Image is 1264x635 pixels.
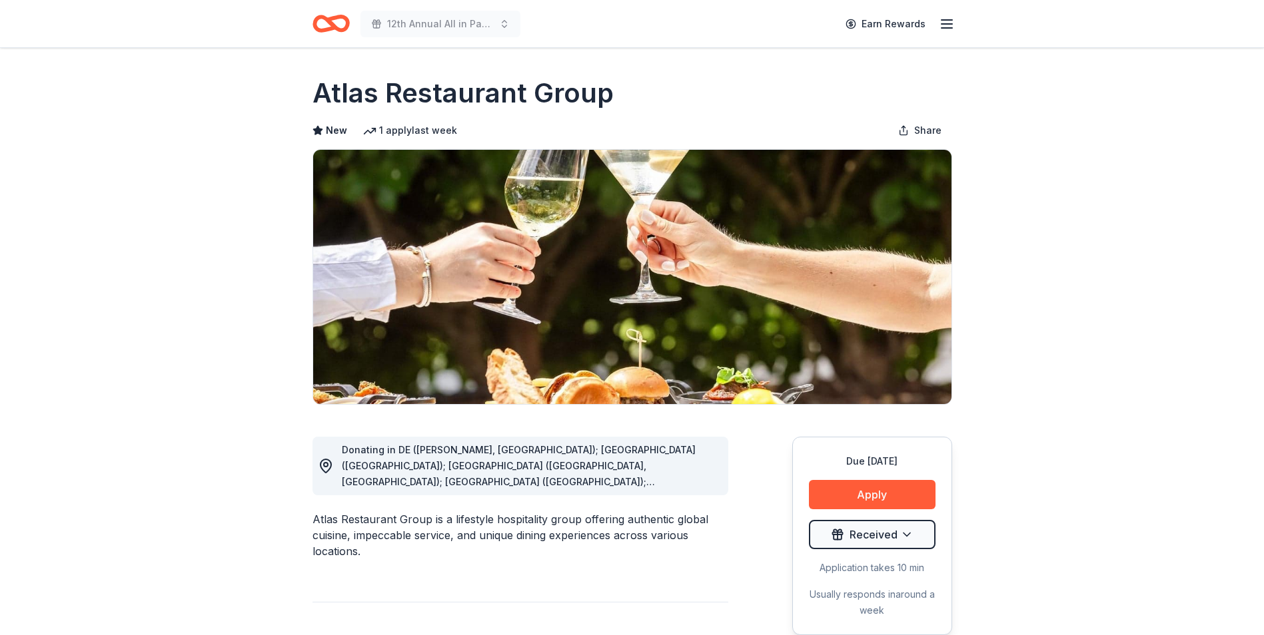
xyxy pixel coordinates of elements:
button: Share [888,117,952,144]
div: Atlas Restaurant Group is a lifestyle hospitality group offering authentic global cuisine, impecc... [313,511,728,559]
span: 12th Annual All in Paddle Raffle [387,16,494,32]
span: Share [914,122,942,138]
div: Application takes 10 min [809,560,936,576]
button: Apply [809,480,936,509]
span: Received [850,526,898,543]
a: Earn Rewards [838,12,934,36]
div: Due [DATE] [809,453,936,469]
img: Image for Atlas Restaurant Group [313,150,951,404]
button: Received [809,520,936,549]
span: New [326,122,347,138]
span: Donating in DE ([PERSON_NAME], [GEOGRAPHIC_DATA]); [GEOGRAPHIC_DATA] ([GEOGRAPHIC_DATA]); [GEOGRA... [342,444,696,503]
div: Usually responds in around a week [809,586,936,618]
h1: Atlas Restaurant Group [313,75,614,112]
a: Home [313,8,350,39]
button: 12th Annual All in Paddle Raffle [360,11,520,37]
div: 1 apply last week [363,122,457,138]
